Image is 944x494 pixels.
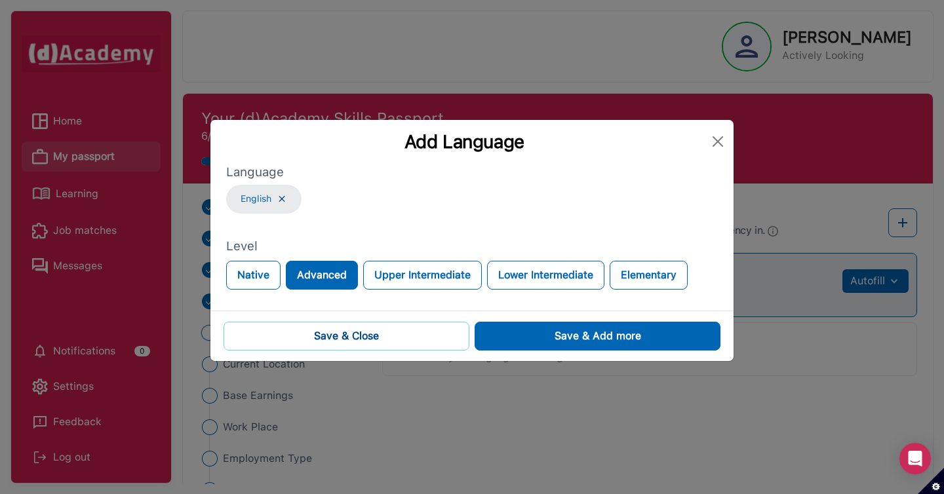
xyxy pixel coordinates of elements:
[286,261,358,290] button: Advanced
[226,237,718,256] label: Level
[487,261,604,290] button: Lower Intermediate
[226,261,281,290] button: Native
[221,130,707,153] div: Add Language
[314,328,379,344] div: Save & Close
[241,192,271,206] span: English
[277,193,287,204] img: ...
[224,322,469,351] button: Save & Close
[610,261,688,290] button: Elementary
[899,443,931,474] div: Open Intercom Messenger
[918,468,944,494] button: Set cookie preferences
[226,163,718,182] label: Language
[475,322,720,351] button: Save & Add more
[555,328,641,344] div: Save & Add more
[707,131,728,152] button: Close
[363,261,482,290] button: Upper Intermediate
